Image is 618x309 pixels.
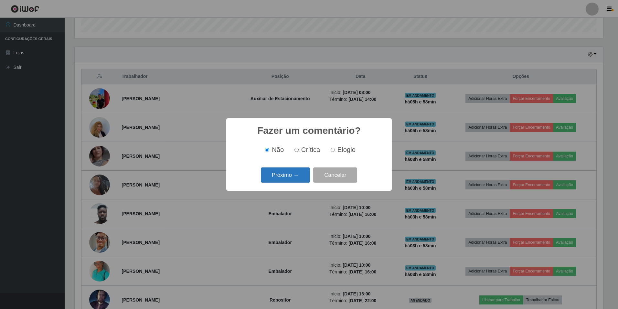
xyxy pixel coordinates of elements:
input: Não [265,148,269,152]
input: Crítica [294,148,299,152]
input: Elogio [331,148,335,152]
h2: Fazer um comentário? [257,125,361,136]
button: Cancelar [313,167,357,183]
span: Elogio [337,146,356,153]
span: Não [272,146,284,153]
span: Crítica [301,146,320,153]
button: Próximo → [261,167,310,183]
